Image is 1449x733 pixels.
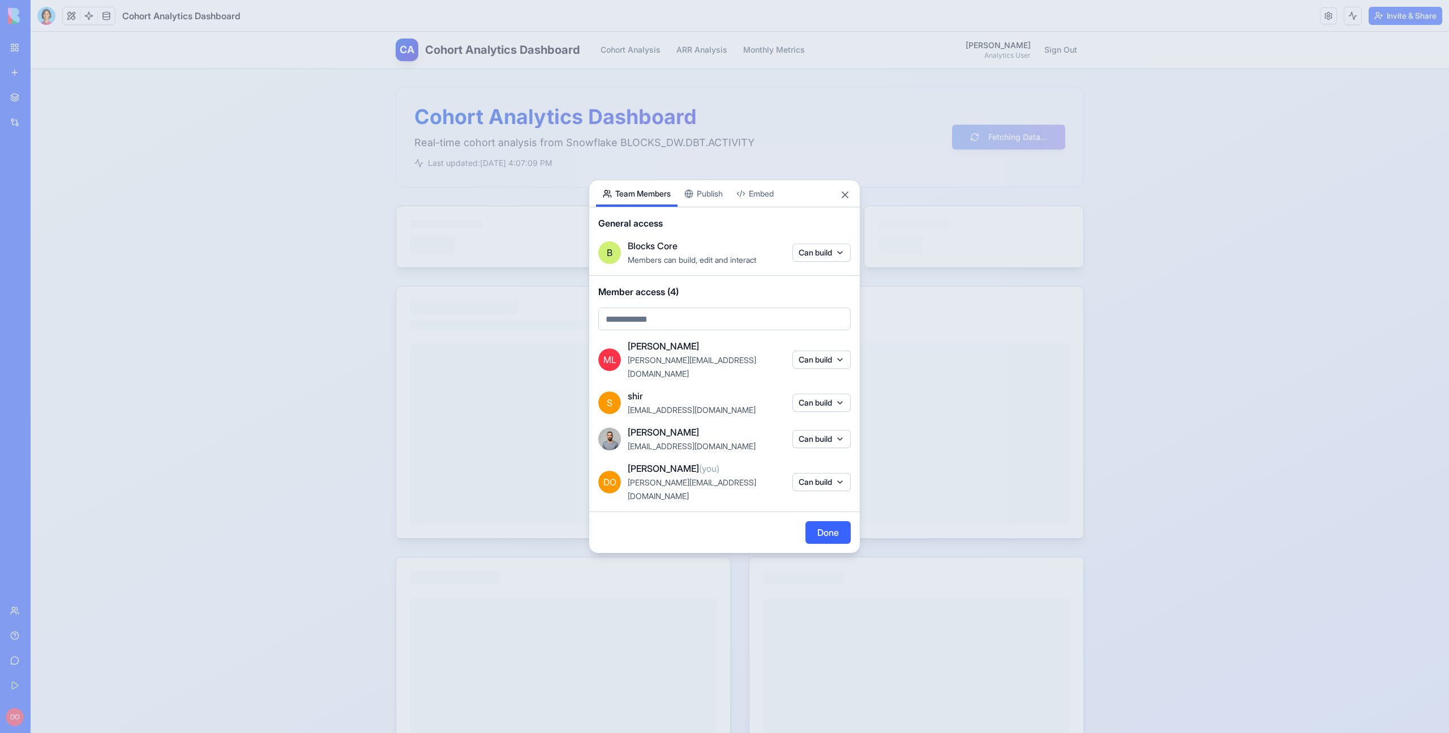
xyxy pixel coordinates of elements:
button: Monthly Metrics [706,8,781,28]
div: [PERSON_NAME] [935,8,1000,19]
button: Can build [792,430,851,448]
span: [PERSON_NAME] [628,339,699,353]
button: Embed [730,180,781,207]
button: Can build [792,351,851,369]
span: shir [628,389,643,403]
span: General access [598,216,851,230]
button: Can build [792,244,851,262]
span: DO [598,471,621,493]
button: Team Members [596,180,678,207]
span: [EMAIL_ADDRESS][DOMAIN_NAME] [628,405,756,415]
span: ML [598,348,621,371]
span: S [598,391,621,414]
span: Member access (4) [598,285,851,299]
span: [PERSON_NAME] [628,425,699,439]
button: Can build [792,473,851,491]
span: Members can build, edit and interact [628,255,756,265]
img: image_123650291_bsq8ao.jpg [598,428,621,450]
span: [PERSON_NAME][EMAIL_ADDRESS][DOMAIN_NAME] [628,478,756,501]
span: B [607,246,612,259]
span: Last updated: [DATE] 4:07:09 PM [397,126,522,137]
button: Cohort Analysis [563,8,637,28]
span: [PERSON_NAME] [628,462,719,475]
h1: Cohort Analytics Dashboard [384,74,724,96]
span: CA [369,10,384,26]
span: Blocks Core [628,239,678,253]
span: (you) [699,463,719,474]
button: Publish [678,180,730,207]
span: [PERSON_NAME][EMAIL_ADDRESS][DOMAIN_NAME] [628,355,756,378]
button: ARR Analysis [639,8,704,28]
button: Close [839,189,851,201]
h1: Cohort Analytics Dashboard [395,10,550,26]
p: Real-time cohort analysis from Snowflake BLOCKS_DW.DBT.ACTIVITY [384,103,724,119]
button: Done [805,521,851,544]
button: Sign Out [1007,8,1053,28]
span: [EMAIL_ADDRESS][DOMAIN_NAME] [628,441,756,451]
button: Can build [792,394,851,412]
div: Analytics User [935,19,1000,28]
